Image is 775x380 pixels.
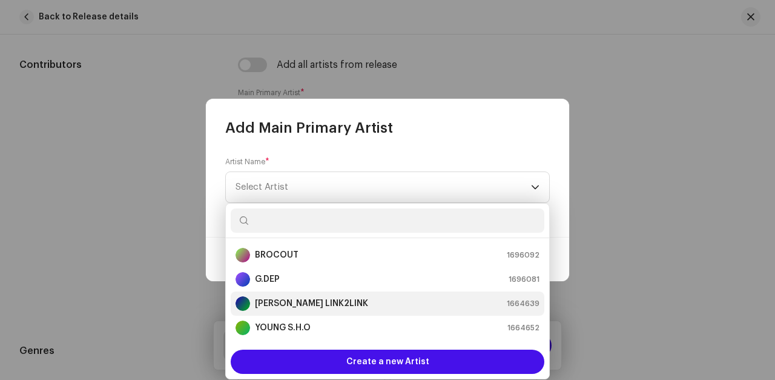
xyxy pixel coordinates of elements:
li: BROCOUT [231,243,544,267]
span: Select Artist [236,182,288,192]
strong: [PERSON_NAME] LINK2LINK [255,298,368,310]
strong: G.DEP [255,273,280,285]
span: Select Artist [236,172,531,202]
span: 1696092 [507,249,539,261]
strong: BROCOUT [255,249,298,261]
li: G.DEP [231,267,544,292]
span: 1664652 [507,322,539,334]
strong: YOUNG S.H.O [255,322,311,334]
div: dropdown trigger [531,172,539,202]
span: 1696081 [509,273,539,285]
li: YOUNG S.H.O [231,316,544,340]
span: Create a new Artist [346,350,429,374]
ul: Option List [226,238,549,345]
label: Artist Name [225,157,269,167]
span: Add Main Primary Artist [225,118,393,138]
span: 1664639 [507,298,539,310]
li: MEL LOVE LINK2LINK [231,292,544,316]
